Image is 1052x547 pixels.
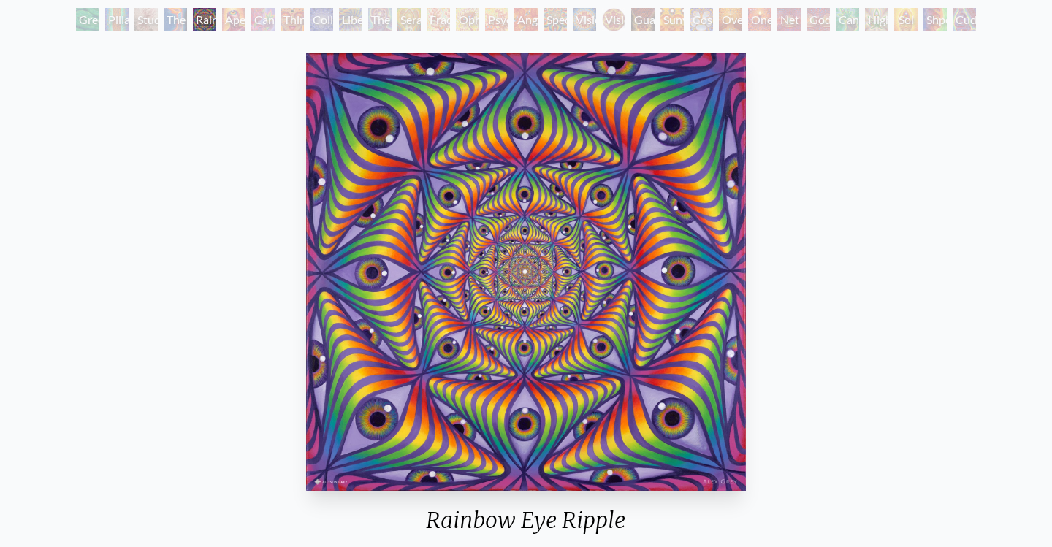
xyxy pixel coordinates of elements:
div: Cannabis Sutra [251,8,275,31]
div: Cannafist [836,8,859,31]
div: Higher Vision [865,8,888,31]
div: The Seer [368,8,392,31]
div: Green Hand [76,8,99,31]
div: Cuddle [953,8,976,31]
div: Collective Vision [310,8,333,31]
div: Sunyata [660,8,684,31]
div: Rainbow Eye Ripple [300,507,752,545]
div: Fractal Eyes [427,8,450,31]
div: Rainbow Eye Ripple [193,8,216,31]
div: Psychomicrograph of a Fractal Paisley Cherub Feather Tip [485,8,508,31]
div: Ophanic Eyelash [456,8,479,31]
div: Third Eye Tears of Joy [281,8,304,31]
img: Rainbow-Eye-Ripple-2019-Alex-Grey-Allyson-Grey-watermarked.jpeg [306,53,747,491]
div: Sol Invictus [894,8,918,31]
div: Spectral Lotus [544,8,567,31]
div: One [748,8,771,31]
div: Vision Crystal Tondo [602,8,625,31]
div: Shpongled [923,8,947,31]
div: The Torch [164,8,187,31]
div: Pillar of Awareness [105,8,129,31]
div: Liberation Through Seeing [339,8,362,31]
div: Aperture [222,8,245,31]
div: Godself [807,8,830,31]
div: Oversoul [719,8,742,31]
div: Net of Being [777,8,801,31]
div: Vision Crystal [573,8,596,31]
div: Guardian of Infinite Vision [631,8,655,31]
div: Seraphic Transport Docking on the Third Eye [397,8,421,31]
div: Angel Skin [514,8,538,31]
div: Cosmic Elf [690,8,713,31]
div: Study for the Great Turn [134,8,158,31]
